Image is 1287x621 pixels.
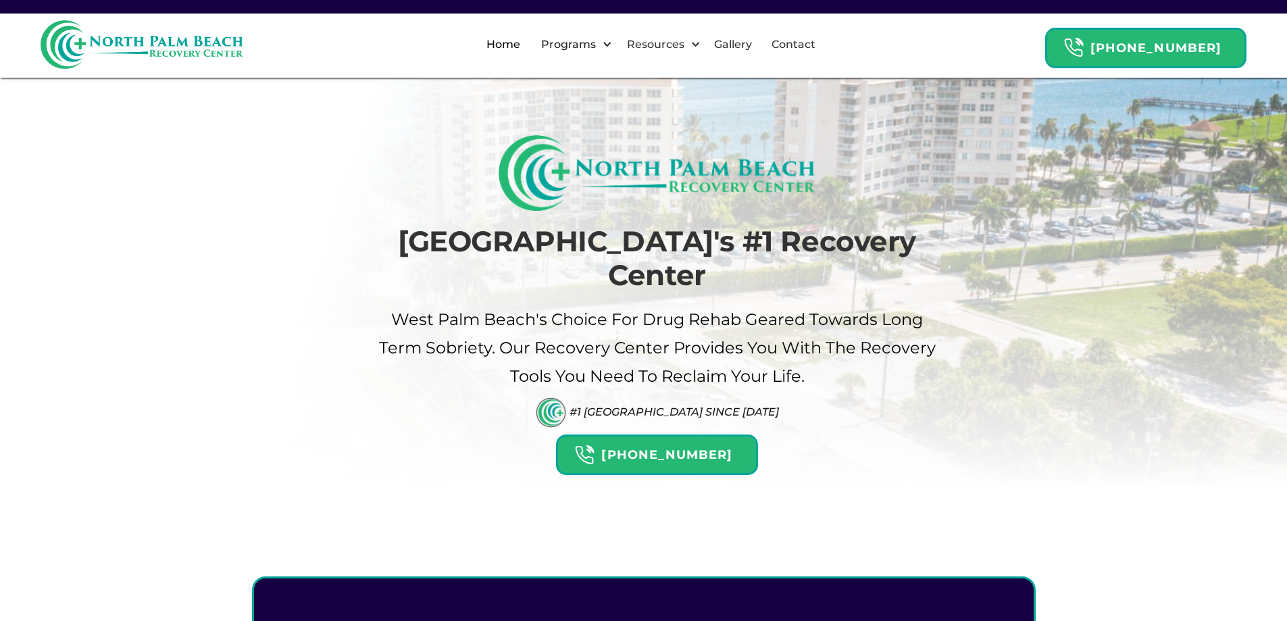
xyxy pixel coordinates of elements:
[478,23,528,66] a: Home
[1090,41,1221,55] strong: [PHONE_NUMBER]
[556,428,757,475] a: Header Calendar Icons[PHONE_NUMBER]
[530,23,615,66] div: Programs
[615,23,704,66] div: Resources
[601,447,732,462] strong: [PHONE_NUMBER]
[377,305,938,391] p: West palm beach's Choice For drug Rehab Geared Towards Long term sobriety. Our Recovery Center pr...
[763,23,824,66] a: Contact
[624,36,688,53] div: Resources
[574,445,595,466] img: Header Calendar Icons
[377,224,938,293] h1: [GEOGRAPHIC_DATA]'s #1 Recovery Center
[1063,37,1084,58] img: Header Calendar Icons
[499,135,815,211] img: North Palm Beach Recovery Logo (Rectangle)
[538,36,599,53] div: Programs
[570,405,779,418] div: #1 [GEOGRAPHIC_DATA] Since [DATE]
[706,23,760,66] a: Gallery
[1045,21,1246,68] a: Header Calendar Icons[PHONE_NUMBER]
